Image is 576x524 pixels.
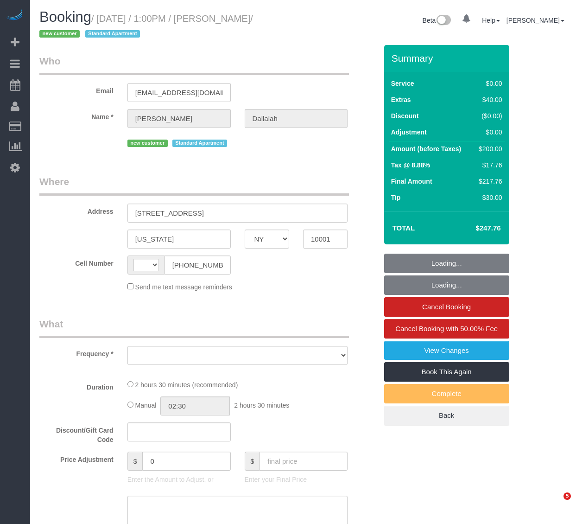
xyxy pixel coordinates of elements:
label: Price Adjustment [32,452,120,464]
span: Standard Apartment [85,30,140,38]
span: 2 hours 30 minutes [234,402,289,409]
div: $0.00 [475,79,502,88]
img: New interface [436,15,451,27]
a: Book This Again [384,362,509,382]
input: Email [127,83,231,102]
input: final price [260,452,348,471]
div: $217.76 [475,177,502,186]
span: $ [245,452,260,471]
h3: Summary [392,53,505,64]
input: Zip Code [303,230,348,249]
h4: $247.76 [448,224,500,232]
span: Manual [135,402,157,409]
strong: Total [392,224,415,232]
span: Cancel Booking with 50.00% Fee [395,325,498,332]
label: Adjustment [391,128,427,137]
label: Tax @ 8.88% [391,160,430,170]
span: 5 [563,492,571,500]
span: / [39,13,253,39]
div: $0.00 [475,128,502,137]
input: Last Name [245,109,348,128]
iframe: Intercom live chat [544,492,567,515]
div: ($0.00) [475,111,502,121]
label: Address [32,204,120,216]
div: $30.00 [475,193,502,202]
span: $ [127,452,143,471]
a: [PERSON_NAME] [506,17,564,24]
span: 2 hours 30 minutes (recommended) [135,381,238,389]
label: Amount (before Taxes) [391,144,461,153]
input: City [127,230,231,249]
label: Cell Number [32,256,120,268]
label: Name * [32,109,120,121]
legend: Where [39,175,349,196]
input: Cell Number [165,256,231,275]
label: Service [391,79,414,88]
a: Help [482,17,500,24]
label: Duration [32,379,120,392]
img: Automaid Logo [6,9,24,22]
a: Cancel Booking with 50.00% Fee [384,319,509,339]
p: Enter your Final Price [245,475,348,484]
span: new customer [39,30,80,38]
span: Standard Apartment [172,140,228,147]
a: Cancel Booking [384,297,509,317]
span: new customer [127,140,168,147]
a: View Changes [384,341,509,360]
div: $17.76 [475,160,502,170]
label: Discount/Gift Card Code [32,422,120,444]
legend: Who [39,54,349,75]
label: Email [32,83,120,96]
label: Tip [391,193,401,202]
legend: What [39,317,349,338]
p: Enter the Amount to Adjust, or [127,475,231,484]
a: Back [384,406,509,425]
label: Frequency * [32,346,120,358]
div: $40.00 [475,95,502,104]
span: Booking [39,9,91,25]
span: Send me text message reminders [135,283,232,291]
a: Beta [423,17,451,24]
label: Final Amount [391,177,432,186]
label: Extras [391,95,411,104]
small: / [DATE] / 1:00PM / [PERSON_NAME] [39,13,253,39]
input: First Name [127,109,231,128]
label: Discount [391,111,419,121]
div: $200.00 [475,144,502,153]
